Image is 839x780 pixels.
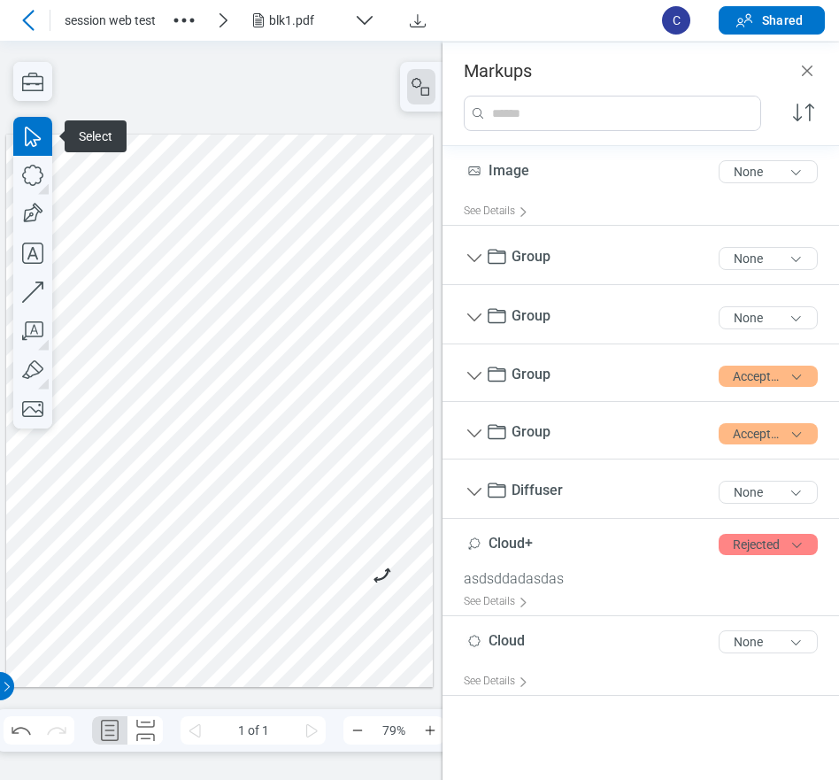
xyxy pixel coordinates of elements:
span: Cloud+ [489,535,533,552]
span: Shared [762,12,803,29]
button: Shared [719,6,825,35]
span: Group [512,423,550,440]
button: None [719,247,818,270]
span: 79% [372,716,416,745]
span: Group [512,366,550,382]
button: Continuous Page Layout [127,716,163,745]
button: Close [797,60,818,81]
button: Group [464,423,485,444]
button: Rejected [719,534,818,555]
span: Cloud [489,632,525,649]
h3: Markups [464,60,532,81]
span: Image [489,162,529,179]
span: Group [512,307,550,324]
button: Undo [4,716,39,745]
button: blk1.pdf [248,6,389,35]
button: None [719,306,818,329]
button: Download [404,6,432,35]
span: Diffuser [512,482,563,498]
div: blk1.pdf [269,12,347,29]
div: asdsddadasdas [464,570,832,588]
div: See Details [464,197,535,225]
div: See Details [464,668,535,695]
button: Redo [39,716,74,745]
span: 1 of 1 [209,716,297,745]
button: Accepted [719,366,818,387]
button: Accepted [719,423,818,444]
button: Group [464,366,485,387]
button: Zoom Out [343,716,372,745]
span: session web test [65,12,156,29]
span: Group [512,248,550,265]
button: Zoom In [416,716,444,745]
button: Single Page Layout [92,716,127,745]
span: C [662,6,690,35]
button: Group [464,482,485,503]
button: Group [464,307,485,328]
div: See Details [464,588,535,615]
button: None [719,630,818,653]
button: None [719,160,818,183]
button: None [719,481,818,504]
button: Group [464,248,485,269]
